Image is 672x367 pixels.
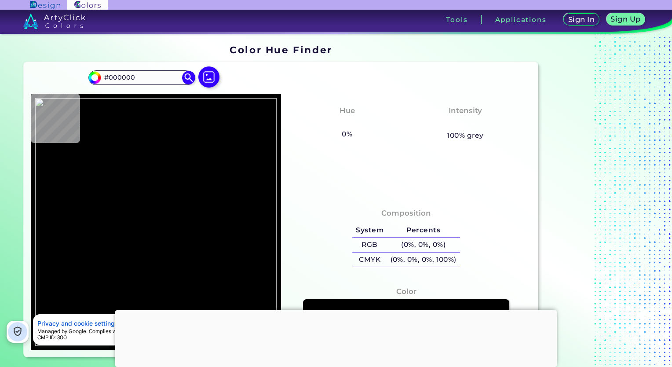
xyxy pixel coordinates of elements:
h5: 100% grey [447,130,483,141]
img: icon search [182,71,195,84]
img: ArtyClick Design logo [30,1,60,9]
h5: Sign Up [612,16,639,22]
img: icon picture [198,66,219,88]
h5: System [352,223,387,238]
h5: (0%, 0%, 0%) [387,238,460,252]
h1: Color Hue Finder [230,43,332,56]
h5: 0% [339,128,356,140]
img: logo_artyclick_colors_white.svg [23,13,85,29]
h4: Composition [381,207,431,220]
h3: None [332,118,362,128]
h5: Percents [387,223,460,238]
img: 384cf041-66e4-4e9f-bf41-65a48b985063 [35,98,277,346]
h5: Sign In [570,16,594,23]
h4: Hue [340,104,355,117]
h5: CMYK [352,253,387,267]
h4: Intensity [449,104,482,117]
input: type color.. [101,72,183,84]
h5: RGB [352,238,387,252]
a: Sign In [565,14,598,26]
h3: Applications [495,16,547,23]
h3: Tools [446,16,467,23]
iframe: Advertisement [542,41,652,361]
h5: (0%, 0%, 0%, 100%) [387,253,460,267]
h4: Color [396,285,416,298]
a: Sign Up [608,14,643,26]
iframe: Advertisement [115,310,557,365]
h3: None [450,118,480,128]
